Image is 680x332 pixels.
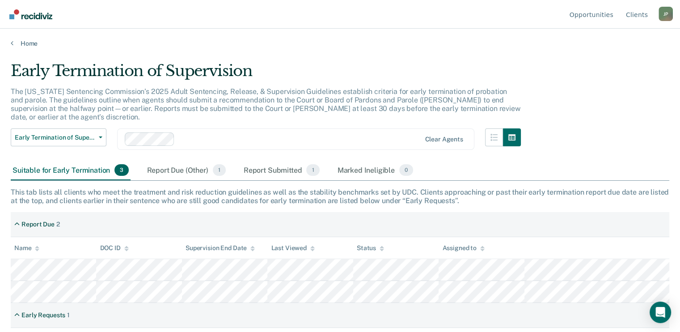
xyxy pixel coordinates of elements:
a: Home [11,39,669,47]
span: 3 [114,164,129,176]
div: Early Requests1 [11,308,73,323]
div: 2 [56,221,60,228]
div: Suitable for Early Termination3 [11,161,131,180]
span: 1 [306,164,319,176]
div: Report Due (Other)1 [145,161,227,180]
span: Early Termination of Supervision [15,134,95,141]
div: Status [357,244,384,252]
div: Early Termination of Supervision [11,62,521,87]
div: Open Intercom Messenger [650,302,671,323]
div: Clear agents [425,136,463,143]
div: Report Due [21,221,55,228]
div: Marked Ineligible0 [336,161,415,180]
div: DOC ID [100,244,128,252]
img: Recidiviz [9,9,52,19]
div: Name [14,244,39,252]
span: 0 [399,164,413,176]
span: 1 [213,164,226,176]
div: Report Due2 [11,217,63,232]
div: Early Requests [21,311,65,319]
div: 1 [67,311,70,319]
div: Supervision End Date [186,244,255,252]
p: The [US_STATE] Sentencing Commission’s 2025 Adult Sentencing, Release, & Supervision Guidelines e... [11,87,520,122]
button: Profile dropdown button [659,7,673,21]
div: This tab lists all clients who meet the treatment and risk reduction guidelines as well as the st... [11,188,669,205]
div: Report Submitted1 [242,161,321,180]
div: Last Viewed [271,244,314,252]
div: Assigned to [442,244,484,252]
div: J P [659,7,673,21]
button: Early Termination of Supervision [11,128,106,146]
